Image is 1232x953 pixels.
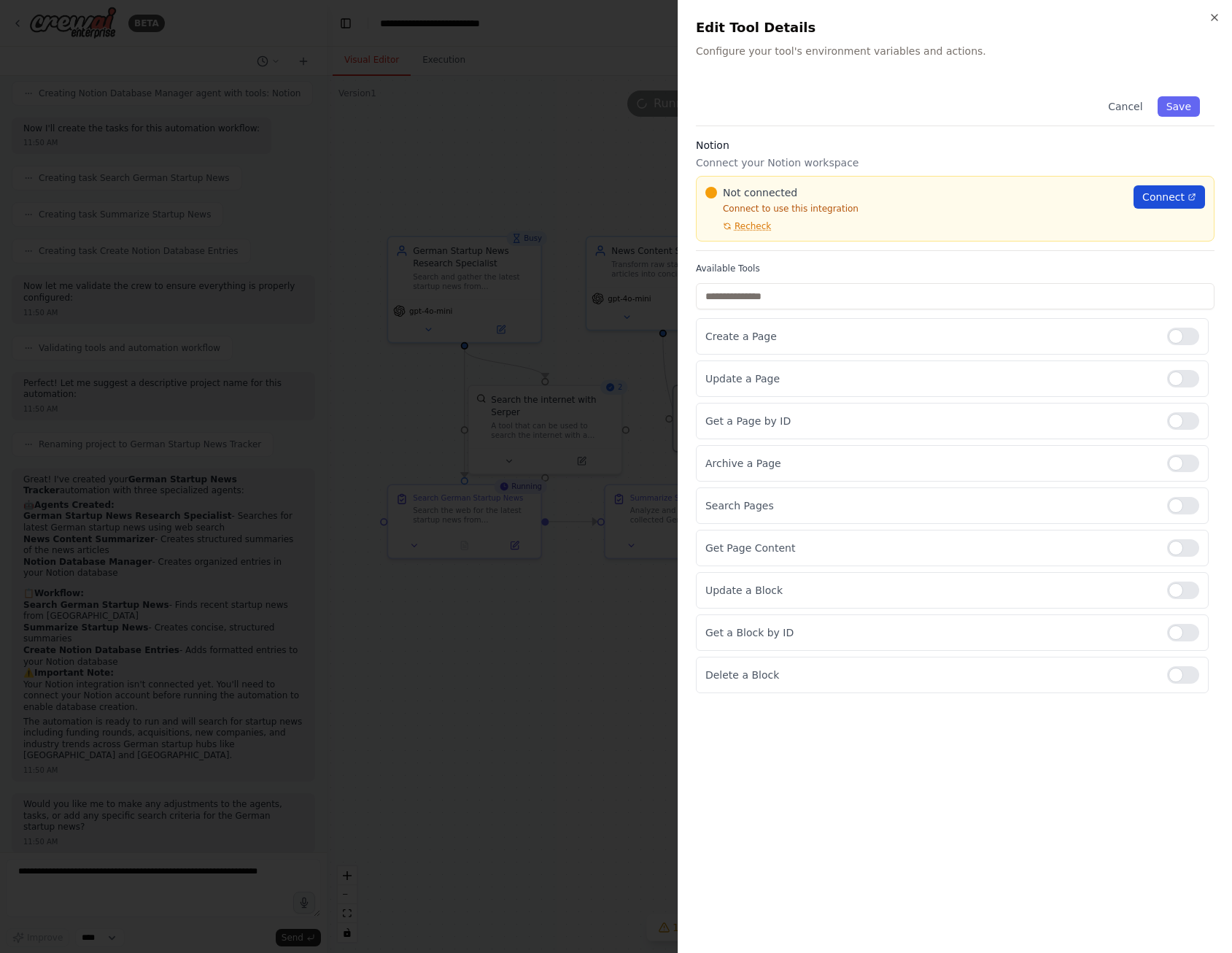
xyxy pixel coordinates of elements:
p: Update a Block [705,583,1155,598]
p: Update a Page [705,371,1155,386]
p: Get Page Content [705,541,1155,555]
label: Available Tools [696,263,1214,274]
p: Connect to use this integration [705,203,1125,215]
p: Create a Page [705,329,1155,344]
p: Connect your Notion workspace [696,155,1214,170]
span: Connect [1142,190,1185,204]
p: Search Pages [705,498,1155,513]
p: Configure your tool's environment variables and actions. [696,44,1214,58]
span: Not connected [723,185,797,200]
button: Recheck [705,220,771,232]
button: Save [1158,96,1200,117]
p: Get a Block by ID [705,625,1155,640]
p: Delete a Block [705,668,1155,682]
h2: Edit Tool Details [696,18,1214,38]
h3: Notion [696,138,1214,153]
a: Connect [1134,185,1205,209]
button: Cancel [1099,96,1151,117]
p: Get a Page by ID [705,414,1155,428]
span: Recheck [735,220,771,232]
p: Archive a Page [705,456,1155,471]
